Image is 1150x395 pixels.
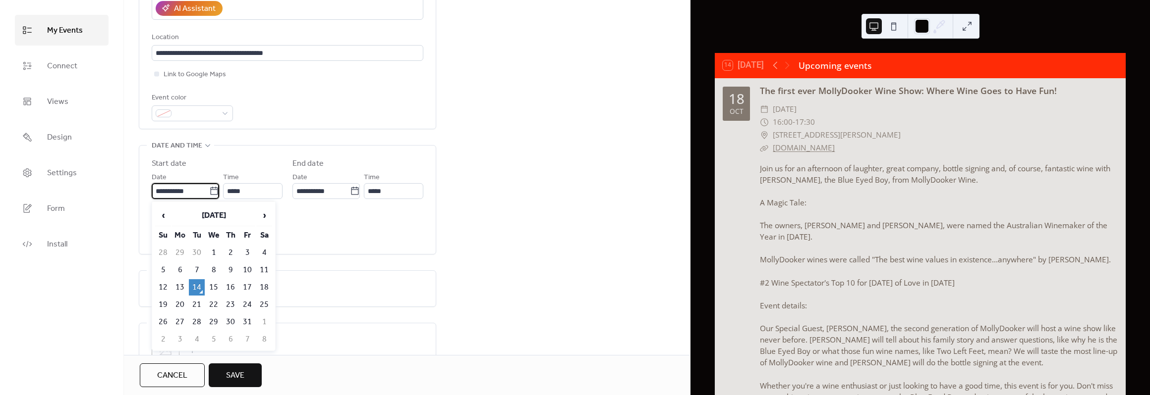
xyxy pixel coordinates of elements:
td: 7 [239,331,255,347]
span: Link to Google Maps [164,69,226,81]
div: Event color [152,92,231,104]
span: Date and time [152,140,202,152]
a: [DOMAIN_NAME] [773,143,835,153]
div: 18 [729,92,745,106]
span: Settings [47,165,77,181]
td: 21 [189,296,205,313]
td: 4 [256,245,272,261]
div: ​ [760,142,769,154]
a: Connect [15,50,109,81]
span: Install [47,237,67,252]
td: 16 [223,279,238,296]
span: Design [47,130,72,146]
td: 29 [206,314,222,330]
td: 27 [172,314,188,330]
div: End date [292,158,324,170]
a: Form [15,193,109,224]
a: Design [15,122,109,152]
button: Cancel [140,363,205,387]
td: 8 [206,262,222,278]
a: Install [15,229,109,259]
td: 4 [189,331,205,347]
td: 30 [189,245,205,261]
span: Cancel [157,370,187,382]
td: 6 [172,262,188,278]
span: Save [226,370,244,382]
button: AI Assistant [156,1,223,16]
span: Views [47,94,68,110]
th: We [206,227,222,244]
td: 3 [172,331,188,347]
td: 30 [223,314,238,330]
th: Su [155,227,171,244]
td: 31 [239,314,255,330]
th: Mo [172,227,188,244]
th: Tu [189,227,205,244]
div: Start date [152,158,186,170]
td: 24 [239,296,255,313]
span: My Events [47,23,83,39]
td: 9 [223,262,238,278]
div: AI Assistant [174,3,216,15]
td: 7 [189,262,205,278]
td: 28 [189,314,205,330]
a: Views [15,86,109,117]
td: 18 [256,279,272,296]
span: Time [364,172,380,184]
a: My Events [15,15,109,46]
a: The first ever MollyDooker Wine Show: Where Wine Goes to Have Fun! [760,85,1057,97]
span: Date [292,172,307,184]
div: Upcoming events [799,59,871,72]
span: [DATE] [773,103,797,116]
td: 13 [172,279,188,296]
td: 12 [155,279,171,296]
th: Sa [256,227,272,244]
td: 5 [206,331,222,347]
a: Settings [15,157,109,188]
td: 5 [155,262,171,278]
td: 19 [155,296,171,313]
th: Fr [239,227,255,244]
span: - [793,116,795,129]
span: 17:30 [795,116,815,129]
span: Date [152,172,167,184]
td: 8 [256,331,272,347]
span: 16:00 [773,116,793,129]
td: 17 [239,279,255,296]
td: 28 [155,245,171,261]
td: 1 [256,314,272,330]
td: 3 [239,245,255,261]
div: ​ [760,103,769,116]
th: [DATE] [172,205,255,226]
div: ​ [760,129,769,142]
span: Form [47,201,65,217]
span: [STREET_ADDRESS][PERSON_NAME] [773,129,901,142]
span: › [257,205,272,225]
td: 14 [189,279,205,296]
button: Save [209,363,262,387]
div: Location [152,32,421,44]
td: 25 [256,296,272,313]
td: 2 [223,245,238,261]
span: Time [223,172,239,184]
td: 20 [172,296,188,313]
td: 2 [155,331,171,347]
td: 6 [223,331,238,347]
td: 11 [256,262,272,278]
td: 22 [206,296,222,313]
td: 10 [239,262,255,278]
div: ​ [760,116,769,129]
td: 26 [155,314,171,330]
span: Connect [47,58,77,74]
div: Oct [730,108,744,115]
th: Th [223,227,238,244]
span: ‹ [156,205,171,225]
td: 15 [206,279,222,296]
td: 1 [206,245,222,261]
td: 23 [223,296,238,313]
td: 29 [172,245,188,261]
